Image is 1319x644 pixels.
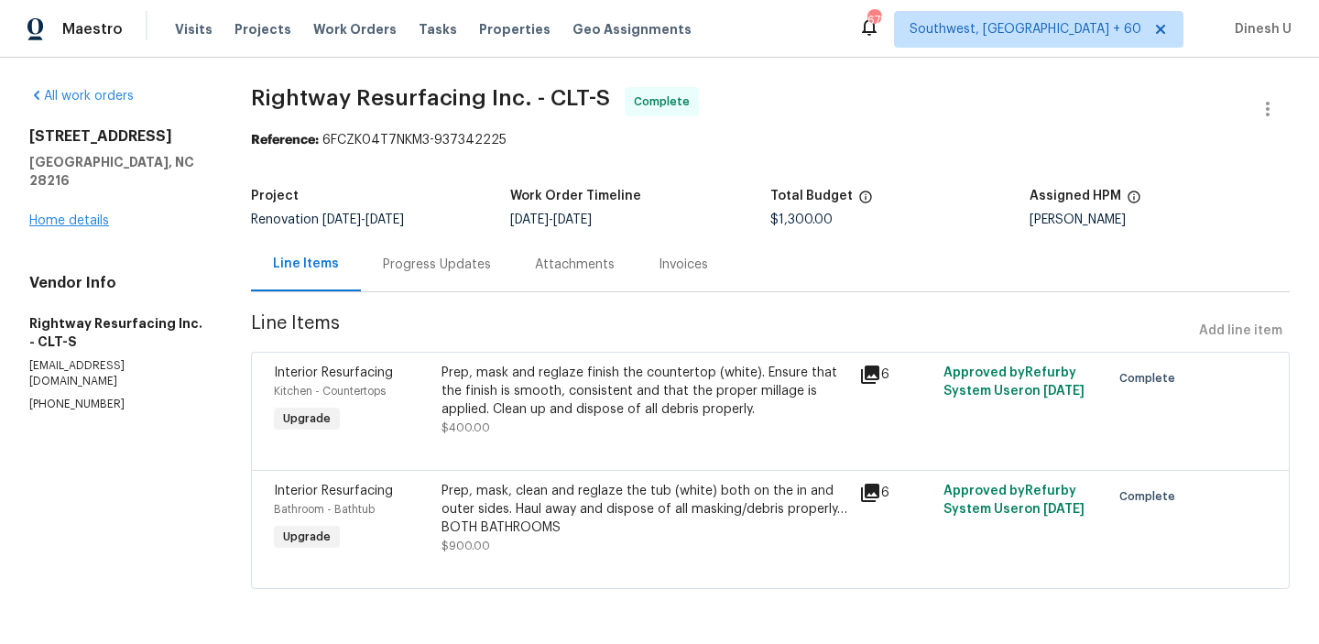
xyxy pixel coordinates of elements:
[274,366,393,379] span: Interior Resurfacing
[322,213,404,226] span: -
[479,20,550,38] span: Properties
[251,134,319,147] b: Reference:
[770,213,833,226] span: $1,300.00
[274,485,393,497] span: Interior Resurfacing
[441,364,849,419] div: Prep, mask and reglaze finish the countertop (white). Ensure that the finish is smooth, consisten...
[510,190,641,202] h5: Work Order Timeline
[29,214,109,227] a: Home details
[1030,213,1290,226] div: [PERSON_NAME]
[276,409,338,428] span: Upgrade
[274,386,386,397] span: Kitchen - Countertops
[859,364,932,386] div: 6
[322,213,361,226] span: [DATE]
[1119,487,1183,506] span: Complete
[1030,190,1121,202] h5: Assigned HPM
[251,87,610,109] span: Rightway Resurfacing Inc. - CLT-S
[62,20,123,38] span: Maestro
[251,314,1192,348] span: Line Items
[251,190,299,202] h5: Project
[441,422,490,433] span: $400.00
[251,213,404,226] span: Renovation
[910,20,1141,38] span: Southwest, [GEOGRAPHIC_DATA] + 60
[419,23,457,36] span: Tasks
[858,190,873,213] span: The total cost of line items that have been proposed by Opendoor. This sum includes line items th...
[383,256,491,274] div: Progress Updates
[29,397,207,412] p: [PHONE_NUMBER]
[1043,385,1085,398] span: [DATE]
[29,274,207,292] h4: Vendor Info
[770,190,853,202] h5: Total Budget
[867,11,880,29] div: 675
[29,314,207,351] h5: Rightway Resurfacing Inc. - CLT-S
[273,255,339,273] div: Line Items
[943,366,1085,398] span: Approved by Refurby System User on
[535,256,615,274] div: Attachments
[859,482,932,504] div: 6
[365,213,404,226] span: [DATE]
[313,20,397,38] span: Work Orders
[175,20,213,38] span: Visits
[441,540,490,551] span: $900.00
[634,93,697,111] span: Complete
[1043,503,1085,516] span: [DATE]
[29,358,207,389] p: [EMAIL_ADDRESS][DOMAIN_NAME]
[572,20,692,38] span: Geo Assignments
[441,482,849,537] div: Prep, mask, clean and reglaze the tub (white) both on the in and outer sides. Haul away and dispo...
[29,127,207,146] h2: [STREET_ADDRESS]
[510,213,549,226] span: [DATE]
[1127,190,1141,213] span: The hpm assigned to this work order.
[29,153,207,190] h5: [GEOGRAPHIC_DATA], NC 28216
[276,528,338,546] span: Upgrade
[1119,369,1183,387] span: Complete
[1227,20,1292,38] span: Dinesh U
[659,256,708,274] div: Invoices
[274,504,375,515] span: Bathroom - Bathtub
[943,485,1085,516] span: Approved by Refurby System User on
[510,213,592,226] span: -
[251,131,1290,149] div: 6FCZK04T7NKM3-937342225
[234,20,291,38] span: Projects
[553,213,592,226] span: [DATE]
[29,90,134,103] a: All work orders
